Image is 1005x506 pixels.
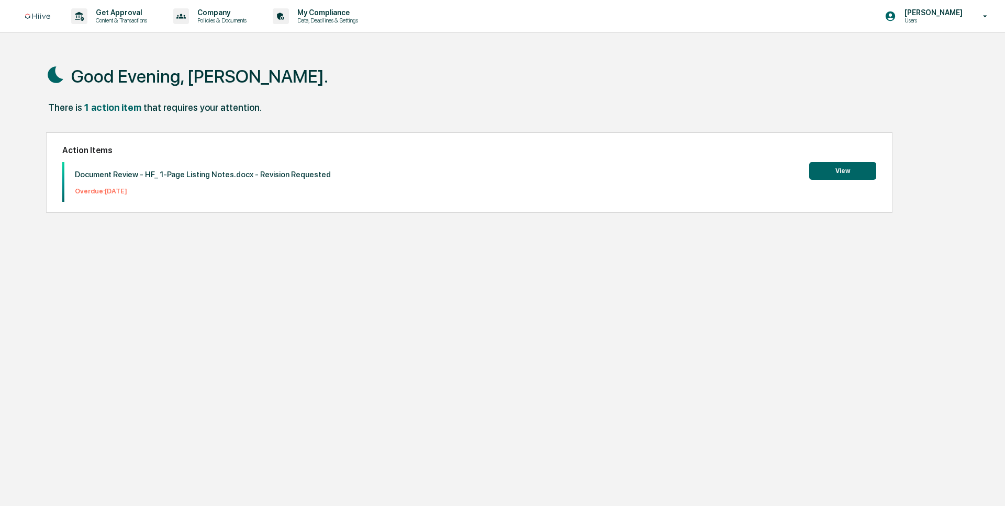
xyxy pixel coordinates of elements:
[84,102,141,113] div: 1 action item
[62,145,876,155] h2: Action Items
[87,8,152,17] p: Get Approval
[87,17,152,24] p: Content & Transactions
[71,66,328,87] h1: Good Evening, [PERSON_NAME].
[896,8,968,17] p: [PERSON_NAME]
[25,14,50,19] img: logo
[289,8,363,17] p: My Compliance
[809,162,876,180] button: View
[189,17,252,24] p: Policies & Documents
[896,17,968,24] p: Users
[143,102,262,113] div: that requires your attention.
[75,170,331,179] p: Document Review - HF_ 1-Page Listing Notes.docx - Revision Requested
[75,187,331,195] p: Overdue: [DATE]
[289,17,363,24] p: Data, Deadlines & Settings
[809,165,876,175] a: View
[48,102,82,113] div: There is
[189,8,252,17] p: Company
